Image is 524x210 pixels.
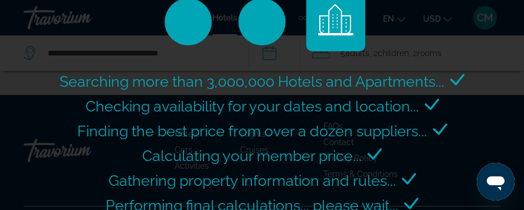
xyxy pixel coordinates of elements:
span: Checking availability for your dates and location... [86,97,419,115]
span: Finding the best price from over a dozen suppliers... [77,122,427,140]
span: Searching more than 3,000,000 Hotels and Apartments... [60,73,444,90]
span: Gathering property information and rules... [109,172,396,189]
iframe: Button to launch messaging window [477,163,515,201]
span: Calculating your member price... [142,147,362,165]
